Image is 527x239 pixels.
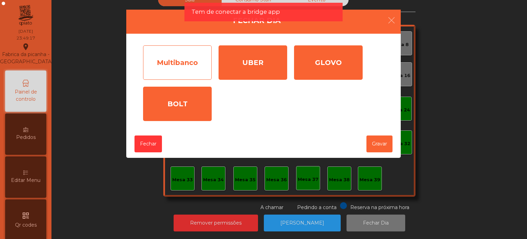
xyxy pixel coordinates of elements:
div: BOLT [143,87,212,121]
button: Fechar [134,135,162,152]
span: Tem de conectar a bridge app [191,8,280,16]
div: GLOVO [294,45,363,80]
div: UBER [219,45,287,80]
div: Multibanco [143,45,212,80]
button: Gravar [366,135,393,152]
